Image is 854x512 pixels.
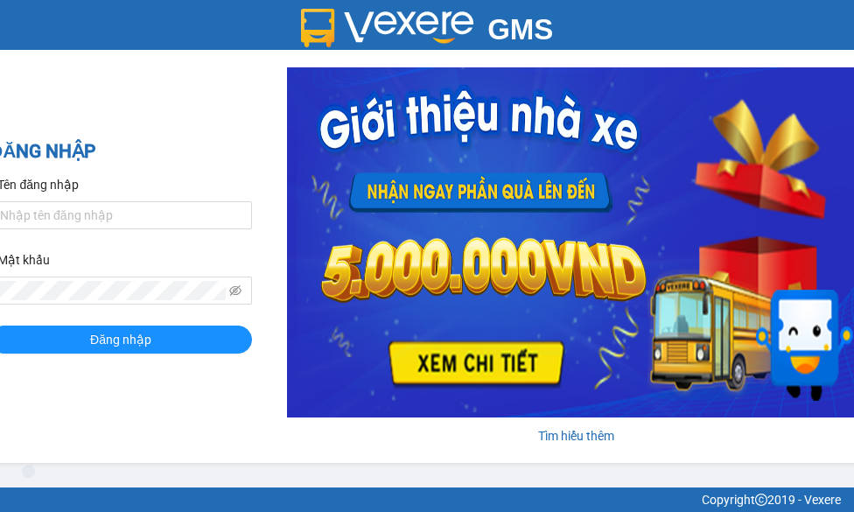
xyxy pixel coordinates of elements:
[90,330,151,349] span: Đăng nhập
[755,494,767,506] span: copyright
[301,26,554,40] a: GMS
[229,284,241,297] span: eye-invisible
[487,13,553,46] span: GMS
[13,490,841,509] div: Copyright 2019 - Vexere
[301,9,474,47] img: logo 2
